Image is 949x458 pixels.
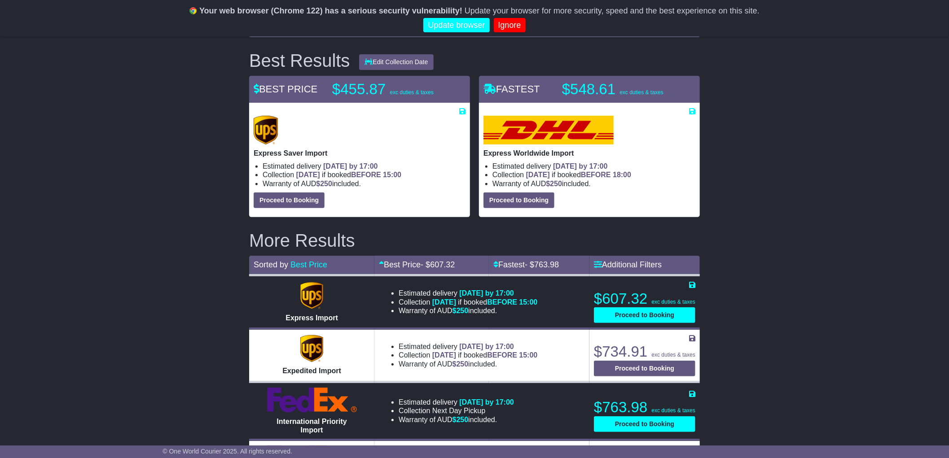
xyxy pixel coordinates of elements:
span: 250 [457,416,469,423]
span: 15:00 [519,351,538,359]
span: [DATE] [526,171,550,179]
li: Estimated delivery [492,162,695,170]
button: Proceed to Booking [594,361,695,376]
li: Estimated delivery [399,342,537,351]
button: Edit Collection Date [359,54,434,70]
span: $ [316,180,332,188]
span: [DATE] by 17:00 [459,289,514,297]
span: exc duties & taxes [652,407,695,414]
a: Best Price- $607.32 [379,260,455,269]
li: Collection [399,351,537,359]
p: $763.98 [594,398,695,416]
span: BEFORE [351,171,381,179]
span: 607.32 [430,260,455,269]
span: [DATE] by 17:00 [459,398,514,406]
span: if booked [296,171,401,179]
span: BEFORE [487,351,517,359]
p: Express Worldwide Import [483,149,695,157]
span: 15:00 [519,298,538,306]
span: 250 [320,180,332,188]
button: Proceed to Booking [254,192,325,208]
span: $ [453,307,469,314]
span: 250 [550,180,562,188]
span: $ [453,416,469,423]
span: if booked [526,171,631,179]
h2: More Results [249,231,700,250]
li: Collection [492,170,695,179]
li: Estimated delivery [399,398,514,406]
button: Proceed to Booking [594,307,695,323]
span: Express Import [286,314,338,322]
li: Warranty of AUD included. [263,179,466,188]
span: 250 [457,307,469,314]
img: UPS (new): Expedited Import [300,335,323,362]
li: Warranty of AUD included. [492,179,695,188]
span: exc duties & taxes [390,89,433,96]
span: 15:00 [383,171,401,179]
li: Collection [399,298,537,306]
span: 18:00 [613,171,631,179]
span: exc duties & taxes [652,352,695,358]
li: Collection [399,406,514,415]
b: Your web browser (Chrome 122) has a serious security vulnerability! [199,6,462,15]
button: Proceed to Booking [594,416,695,432]
a: Ignore [494,18,526,33]
button: Proceed to Booking [483,192,554,208]
p: $455.87 [332,80,444,98]
span: International Priority Import [277,418,347,434]
li: Estimated delivery [399,289,537,297]
span: [DATE] by 17:00 [323,162,378,170]
p: $607.32 [594,290,695,308]
span: [DATE] [432,298,456,306]
span: exc duties & taxes [619,89,663,96]
img: DHL: Express Worldwide Import [483,116,614,144]
span: 250 [457,360,469,368]
p: $548.61 [562,80,674,98]
span: BEFORE [487,298,517,306]
p: $734.91 [594,343,695,361]
a: Fastest- $763.98 [493,260,559,269]
div: Best Results [245,51,355,70]
span: [DATE] [296,171,320,179]
p: Express Saver Import [254,149,466,157]
span: Expedited Import [282,367,341,375]
span: if booked [432,351,537,359]
a: Best Price [290,260,327,269]
span: Sorted by [254,260,288,269]
span: [DATE] by 17:00 [553,162,608,170]
span: FASTEST [483,83,540,95]
span: exc duties & taxes [652,299,695,305]
span: BEFORE [581,171,611,179]
span: [DATE] [432,351,456,359]
span: if booked [432,298,537,306]
a: Update browser [423,18,489,33]
li: Estimated delivery [263,162,466,170]
span: 763.98 [534,260,559,269]
img: FedEx Express: International Priority Import [267,388,357,413]
span: - $ [525,260,559,269]
img: UPS (new): Express Saver Import [254,116,278,144]
span: [DATE] by 17:00 [459,343,514,350]
li: Warranty of AUD included. [399,415,514,424]
span: BEST PRICE [254,83,317,95]
li: Warranty of AUD included. [399,306,537,315]
span: Update your browser for more security, speed and the best experience on this site. [465,6,760,15]
span: - $ [421,260,455,269]
span: $ [546,180,562,188]
img: UPS (new): Express Import [300,282,323,309]
span: © One World Courier 2025. All rights reserved. [163,448,292,455]
li: Warranty of AUD included. [399,360,537,368]
span: Next Day Pickup [432,407,485,414]
a: Additional Filters [594,260,662,269]
li: Collection [263,170,466,179]
span: $ [453,360,469,368]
